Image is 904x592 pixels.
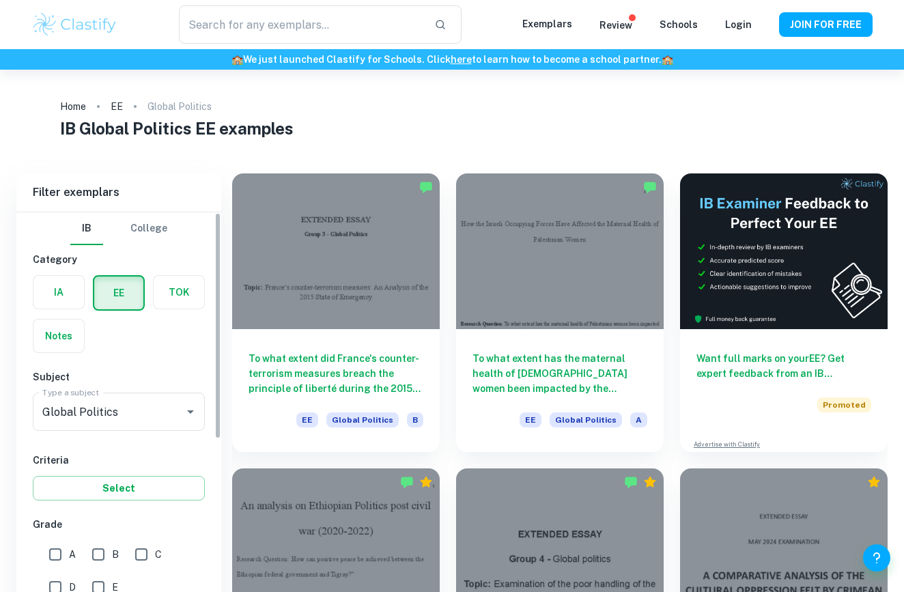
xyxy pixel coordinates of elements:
[181,402,200,421] button: Open
[624,475,638,489] img: Marked
[111,97,123,116] a: EE
[296,412,318,427] span: EE
[33,276,84,309] button: IA
[451,54,472,65] a: here
[599,18,632,33] p: Review
[643,180,657,194] img: Marked
[33,476,205,501] button: Select
[155,547,162,562] span: C
[725,19,752,30] a: Login
[550,412,622,427] span: Global Politics
[407,412,423,427] span: B
[779,12,873,37] button: JOIN FOR FREE
[232,173,440,452] a: To what extent did France's counter-terrorism measures breach the principle of liberté during the...
[31,11,118,38] img: Clastify logo
[817,397,871,412] span: Promoted
[419,180,433,194] img: Marked
[3,52,901,67] h6: We just launched Clastify for Schools. Click to learn how to become a school partner.
[94,277,143,309] button: EE
[680,173,888,329] img: Thumbnail
[419,475,433,489] div: Premium
[472,351,647,396] h6: To what extent has the maternal health of [DEMOGRAPHIC_DATA] women been impacted by the militariz...
[520,412,541,427] span: EE
[33,517,205,532] h6: Grade
[112,547,119,562] span: B
[660,19,698,30] a: Schools
[630,412,647,427] span: A
[147,99,212,114] p: Global Politics
[60,116,844,141] h1: IB Global Politics EE examples
[400,475,414,489] img: Marked
[662,54,673,65] span: 🏫
[70,212,103,245] button: IB
[130,212,167,245] button: College
[33,369,205,384] h6: Subject
[696,351,871,381] h6: Want full marks on your EE ? Get expert feedback from an IB examiner!
[456,173,664,452] a: To what extent has the maternal health of [DEMOGRAPHIC_DATA] women been impacted by the militariz...
[179,5,423,44] input: Search for any exemplars...
[867,475,881,489] div: Premium
[42,386,99,398] label: Type a subject
[33,453,205,468] h6: Criteria
[249,351,423,396] h6: To what extent did France's counter-terrorism measures breach the principle of liberté during the...
[643,475,657,489] div: Premium
[231,54,243,65] span: 🏫
[33,252,205,267] h6: Category
[70,212,167,245] div: Filter type choice
[694,440,760,449] a: Advertise with Clastify
[154,276,204,309] button: TOK
[522,16,572,31] p: Exemplars
[680,173,888,452] a: Want full marks on yourEE? Get expert feedback from an IB examiner!PromotedAdvertise with Clastify
[33,320,84,352] button: Notes
[60,97,86,116] a: Home
[69,547,76,562] span: A
[326,412,399,427] span: Global Politics
[16,173,221,212] h6: Filter exemplars
[863,544,890,572] button: Help and Feedback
